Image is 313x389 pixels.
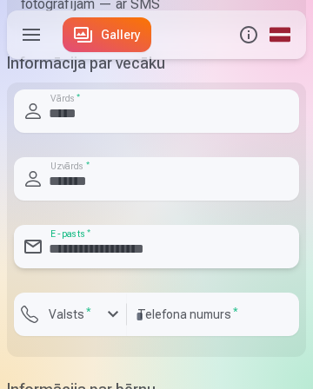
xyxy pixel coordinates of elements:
[14,293,127,336] button: Valsts*
[63,17,151,52] a: Gallery
[7,51,306,76] h5: Informācija par vecāku
[233,10,264,59] button: Info
[42,306,98,323] label: Valsts
[264,10,296,59] a: Global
